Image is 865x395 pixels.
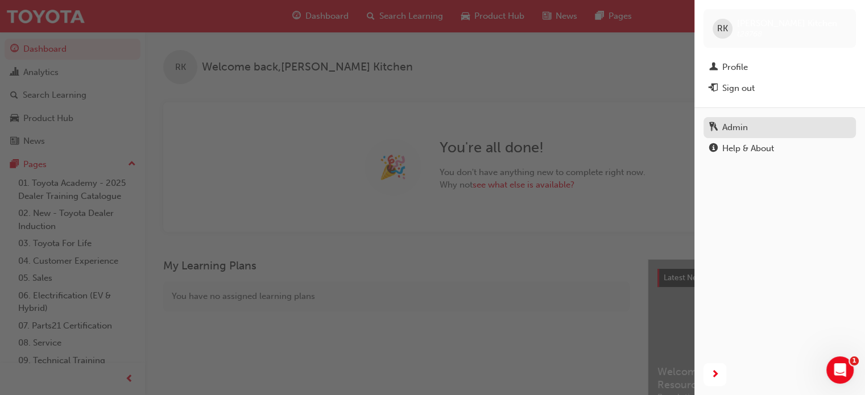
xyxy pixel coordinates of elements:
span: info-icon [709,144,718,154]
div: Admin [722,121,748,134]
div: Profile [722,61,748,74]
span: [PERSON_NAME] Kitchen [737,18,837,28]
span: keys-icon [709,123,718,133]
a: Profile [703,57,856,78]
span: 1 [850,356,859,365]
span: man-icon [709,63,718,73]
span: t28768 [737,29,762,39]
span: next-icon [711,368,719,382]
div: Sign out [722,82,755,95]
iframe: Intercom live chat [826,356,854,384]
span: exit-icon [709,84,718,94]
div: Help & About [722,142,774,155]
span: RK [717,22,728,35]
button: Sign out [703,78,856,99]
a: Help & About [703,138,856,159]
a: Admin [703,117,856,138]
